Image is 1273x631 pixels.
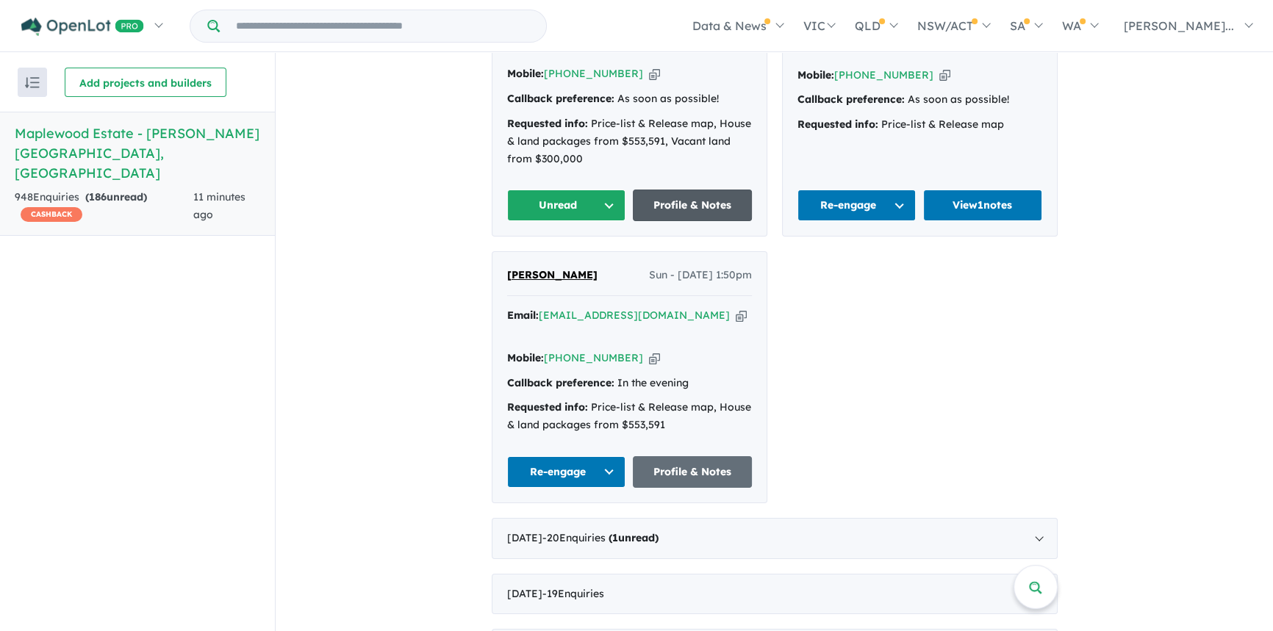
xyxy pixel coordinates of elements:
h5: Maplewood Estate - [PERSON_NAME][GEOGRAPHIC_DATA] , [GEOGRAPHIC_DATA] [15,123,260,183]
div: 948 Enquir ies [15,189,193,224]
button: Re-engage [507,456,626,488]
div: [DATE] [492,574,1058,615]
a: View1notes [923,190,1042,221]
div: Price-list & Release map, House & land packages from $553,591 [507,399,752,434]
span: [PERSON_NAME] [507,268,598,281]
a: [PHONE_NUMBER] [834,68,933,82]
img: sort.svg [25,77,40,88]
strong: Callback preference: [797,93,905,106]
span: 186 [89,190,107,203]
strong: ( unread) [609,531,659,544]
div: Price-list & Release map [797,116,1042,134]
span: [PERSON_NAME]... [1124,18,1234,33]
strong: Requested info: [507,117,588,130]
a: [PHONE_NUMBER] [544,67,643,80]
a: [PERSON_NAME] [507,267,598,284]
a: Profile & Notes [633,456,752,488]
strong: Callback preference: [507,376,614,389]
button: Copy [736,308,747,323]
span: - 19 Enquir ies [542,587,604,600]
a: [PHONE_NUMBER] [544,351,643,364]
strong: Mobile: [507,67,544,80]
div: [DATE] [492,518,1058,559]
button: Unread [507,190,626,221]
a: [EMAIL_ADDRESS][DOMAIN_NAME] [539,309,730,322]
div: Price-list & Release map, House & land packages from $553,591, Vacant land from $300,000 [507,115,752,167]
span: - 20 Enquir ies [542,531,659,544]
strong: Callback preference: [507,92,614,105]
button: Copy [649,66,660,82]
span: CASHBACK [21,207,82,222]
button: Re-engage [797,190,917,221]
strong: Requested info: [507,400,588,414]
input: Try estate name, suburb, builder or developer [223,10,543,42]
button: Add projects and builders [65,68,226,97]
strong: ( unread) [85,190,147,203]
strong: Mobile: [797,68,834,82]
a: Profile & Notes [633,190,752,221]
div: As soon as possible! [507,90,752,108]
strong: Mobile: [507,351,544,364]
div: In the evening [507,375,752,392]
div: As soon as possible! [797,91,1042,109]
span: Sun - [DATE] 1:50pm [649,267,752,284]
strong: Email: [507,309,539,322]
img: Openlot PRO Logo White [21,18,144,36]
strong: Requested info: [797,118,878,131]
span: 11 minutes ago [193,190,245,221]
button: Copy [649,350,660,366]
span: 1 [612,531,618,544]
button: Copy [939,68,950,83]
